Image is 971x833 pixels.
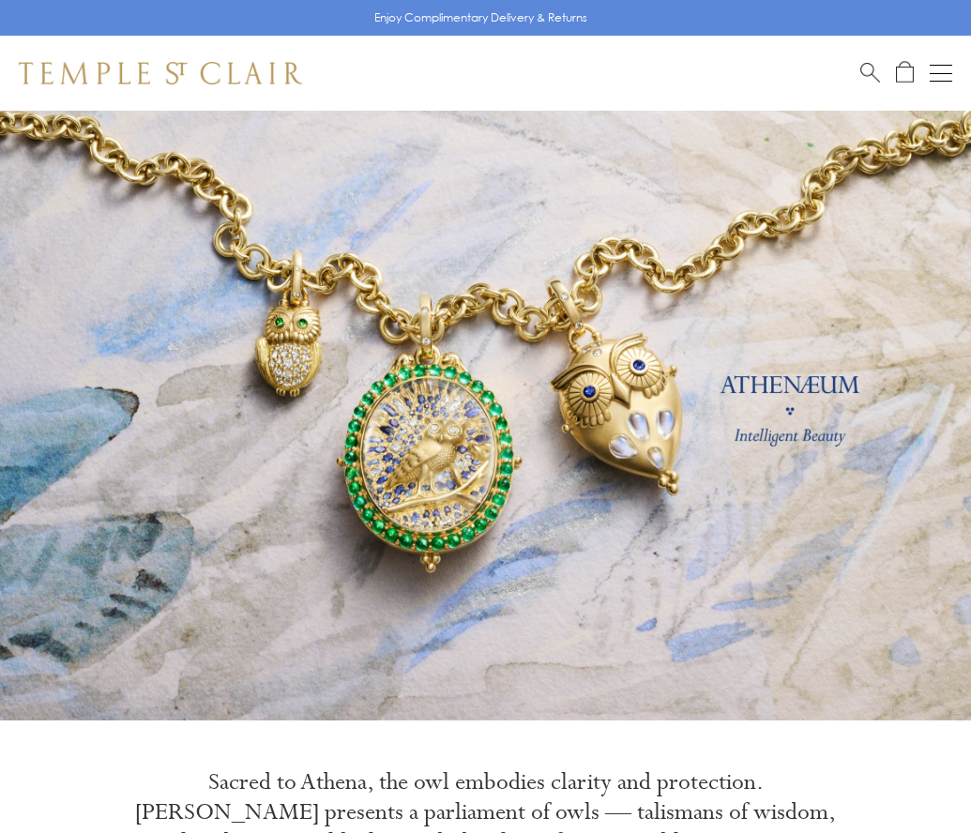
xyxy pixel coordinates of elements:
a: Search [860,61,880,84]
p: Enjoy Complimentary Delivery & Returns [374,8,587,27]
img: Temple St. Clair [19,62,302,84]
button: Open navigation [930,62,952,84]
a: Open Shopping Bag [896,61,914,84]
